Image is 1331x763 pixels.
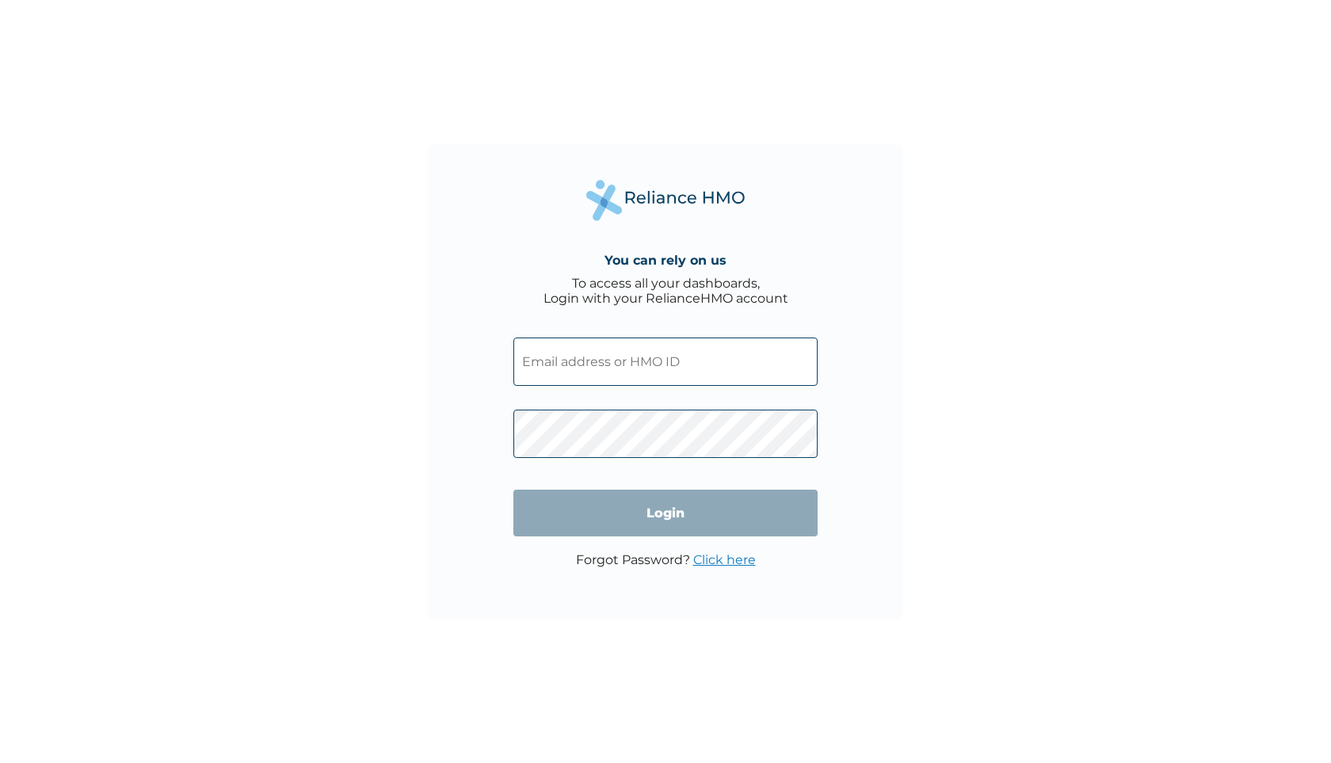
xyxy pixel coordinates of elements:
[576,552,756,567] p: Forgot Password?
[513,338,818,386] input: Email address or HMO ID
[513,490,818,536] input: Login
[543,276,788,306] div: To access all your dashboards, Login with your RelianceHMO account
[604,253,727,268] h4: You can rely on us
[693,552,756,567] a: Click here
[586,180,745,220] img: Reliance Health's Logo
